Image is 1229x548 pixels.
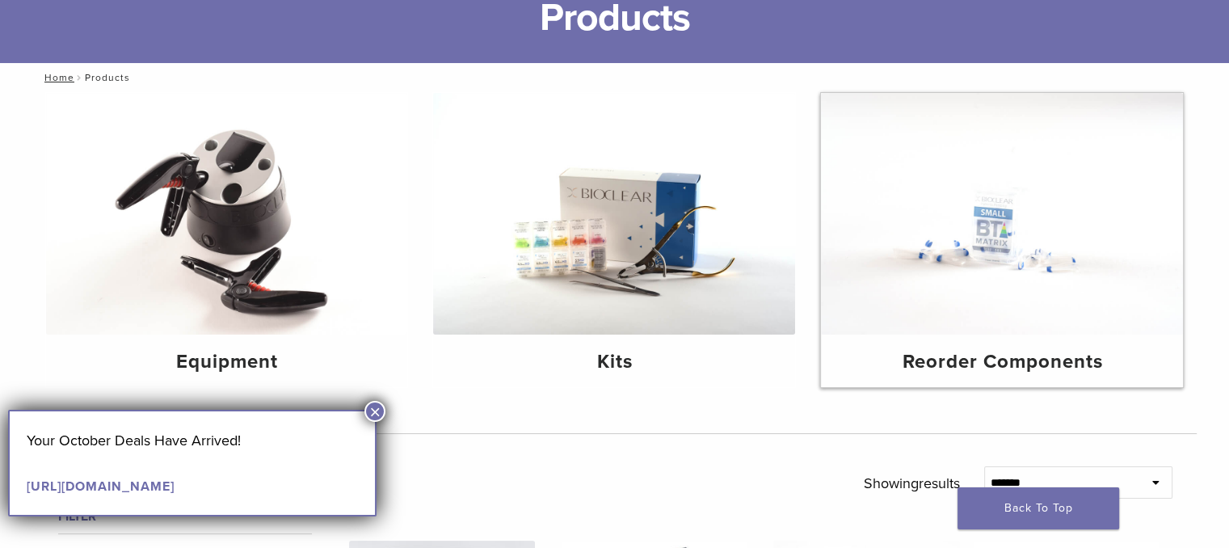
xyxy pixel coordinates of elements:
[958,487,1119,529] a: Back To Top
[433,93,795,335] img: Kits
[58,507,312,526] h4: Filter
[433,93,795,387] a: Kits
[821,93,1183,387] a: Reorder Components
[74,74,85,82] span: /
[59,348,395,377] h4: Equipment
[27,478,175,495] a: [URL][DOMAIN_NAME]
[46,93,408,387] a: Equipment
[834,348,1170,377] h4: Reorder Components
[33,63,1197,92] nav: Products
[821,93,1183,335] img: Reorder Components
[446,348,782,377] h4: Kits
[40,72,74,83] a: Home
[46,93,408,335] img: Equipment
[27,428,358,453] p: Your October Deals Have Arrived!
[864,466,960,500] p: Showing results
[364,401,385,422] button: Close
